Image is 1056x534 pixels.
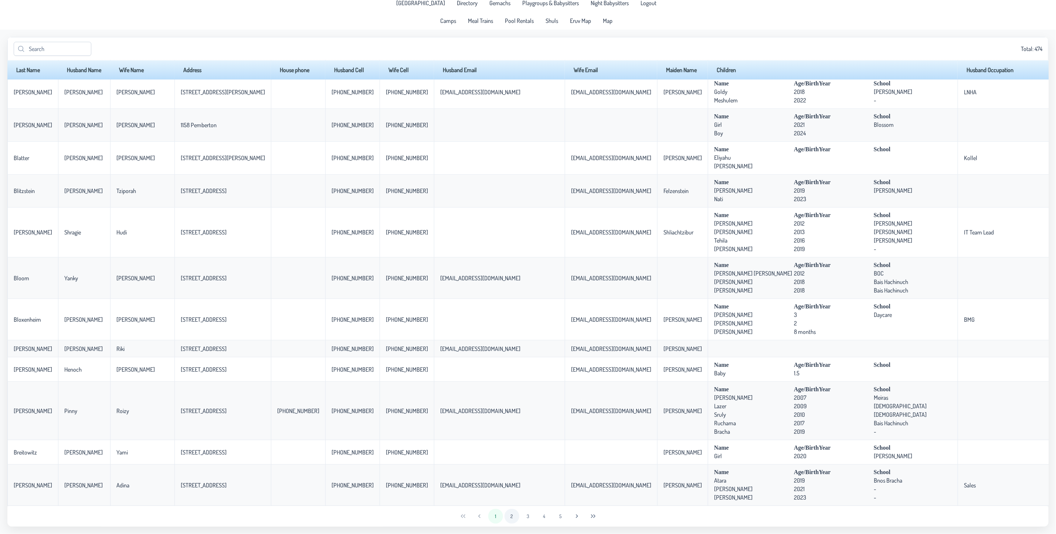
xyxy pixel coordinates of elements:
p-celleditor: Roizy [116,407,129,415]
p-celleditor: [EMAIL_ADDRESS][DOMAIN_NAME] [571,481,651,489]
button: 2 [505,509,519,524]
p-celleditor: Shliachtzibur [663,229,693,236]
p-celleditor: [PERSON_NAME] [64,154,103,162]
th: Address [174,60,271,80]
p-celleditor: [PHONE_NUMBER] [386,121,428,129]
p-celleditor: - [874,245,876,253]
p-celleditor: 2019 [794,477,805,484]
p-celleditor: 2016 [794,237,805,244]
p-celleditor: Blitzstein [14,187,35,195]
p-celleditor: 2021 [794,485,805,493]
p-celleditor: [PERSON_NAME] [64,481,103,489]
li: Pool Rentals [501,15,539,27]
span: Name [714,262,792,268]
span: School [874,212,952,219]
p-celleditor: [PERSON_NAME] [14,407,52,415]
p-celleditor: - [874,97,876,104]
p-celleditor: [PERSON_NAME] [714,394,753,401]
p-celleditor: [PHONE_NUMBER] [386,366,428,373]
p-celleditor: Riki [116,345,125,352]
a: Camps [436,15,461,27]
p-celleditor: Bais Hachinuch [874,419,908,427]
p-celleditor: [PERSON_NAME] [714,287,753,294]
p-celleditor: [PERSON_NAME] [714,245,753,253]
p-celleditor: [PERSON_NAME] [64,449,103,456]
p-celleditor: [PERSON_NAME] [714,320,753,327]
span: School [874,113,952,120]
p-celleditor: - [874,494,876,501]
p-celleditor: [DEMOGRAPHIC_DATA] [874,411,927,418]
p-celleditor: [STREET_ADDRESS] [181,187,227,195]
p-celleditor: 2017 [794,419,805,427]
p-celleditor: [PERSON_NAME] [663,366,702,373]
span: Shuls [546,18,558,24]
li: Eruv Map [566,15,596,27]
span: Name [714,469,792,476]
p-celleditor: [PHONE_NUMBER] [386,316,428,323]
p-celleditor: [EMAIL_ADDRESS][DOMAIN_NAME] [440,481,520,489]
p-celleditor: [PERSON_NAME] [714,278,753,285]
p-celleditor: [PERSON_NAME] [714,494,753,501]
p-celleditor: Kollel [964,154,977,162]
button: Last Page [586,509,601,524]
span: Name [714,179,792,186]
p-celleditor: Sales [964,481,976,489]
span: School [874,179,952,186]
th: House phone [271,60,325,80]
p-celleditor: [STREET_ADDRESS] [181,229,227,236]
p-celleditor: [EMAIL_ADDRESS][DOMAIN_NAME] [571,366,651,373]
p-celleditor: 2024 [794,129,806,137]
p-celleditor: [STREET_ADDRESS][PERSON_NAME] [181,154,265,162]
p-celleditor: [EMAIL_ADDRESS][DOMAIN_NAME] [571,345,651,352]
p-celleditor: [PHONE_NUMBER] [332,345,374,352]
span: Age/BirthYear [794,469,872,476]
p-celleditor: Blatter [14,154,29,162]
span: Age/BirthYear [794,445,872,451]
div: Total: 474 [14,42,1042,56]
span: School [874,386,952,393]
p-celleditor: Goldy [714,88,727,95]
span: Age/BirthYear [794,262,872,268]
span: Age/BirthYear [794,146,872,153]
p-celleditor: Shragie [64,229,81,236]
p-celleditor: [PHONE_NUMBER] [386,481,428,489]
p-celleditor: [PHONE_NUMBER] [386,274,428,282]
p-celleditor: Nati [714,195,723,203]
p-celleditor: [PHONE_NUMBER] [386,407,428,415]
p-celleditor: [PERSON_NAME] [714,485,753,493]
span: Age/BirthYear [794,212,872,219]
p-celleditor: [PHONE_NUMBER] [332,407,374,415]
p-celleditor: 2012 [794,270,805,277]
p-celleditor: 2007 [794,394,807,401]
p-celleditor: [PHONE_NUMBER] [386,449,428,456]
p-celleditor: [PERSON_NAME] [874,228,912,236]
p-celleditor: [EMAIL_ADDRESS][DOMAIN_NAME] [571,316,651,323]
th: Husband Occupation [958,60,1055,80]
p-celleditor: Felzenstein [663,187,689,195]
p-celleditor: [PERSON_NAME] [14,481,52,489]
p-celleditor: [EMAIL_ADDRESS][DOMAIN_NAME] [440,345,520,352]
span: School [874,303,952,310]
span: Name [714,303,792,310]
p-celleditor: 2012 [794,220,805,227]
p-celleditor: 1158 Pemberton [181,121,217,129]
span: Name [714,445,792,451]
p-celleditor: [PERSON_NAME] [64,187,103,195]
p-celleditor: [PERSON_NAME] [714,187,753,194]
th: Husband Email [434,60,565,80]
p-celleditor: Girl [714,121,722,128]
p-celleditor: [DEMOGRAPHIC_DATA] [874,402,927,410]
span: School [874,80,952,87]
p-celleditor: 2022 [794,97,806,104]
span: School [874,362,952,368]
p-celleditor: [PERSON_NAME] [714,328,753,335]
span: Age/BirthYear [794,303,872,310]
span: Age/BirthYear [794,362,872,368]
p-celleditor: Bloom [14,274,29,282]
p-celleditor: IT Team Lead [964,229,994,236]
p-celleditor: [EMAIL_ADDRESS][DOMAIN_NAME] [440,88,520,96]
p-celleditor: [STREET_ADDRESS][PERSON_NAME] [181,88,265,96]
p-celleditor: [EMAIL_ADDRESS][DOMAIN_NAME] [571,407,651,415]
p-celleditor: [PHONE_NUMBER] [277,407,319,415]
